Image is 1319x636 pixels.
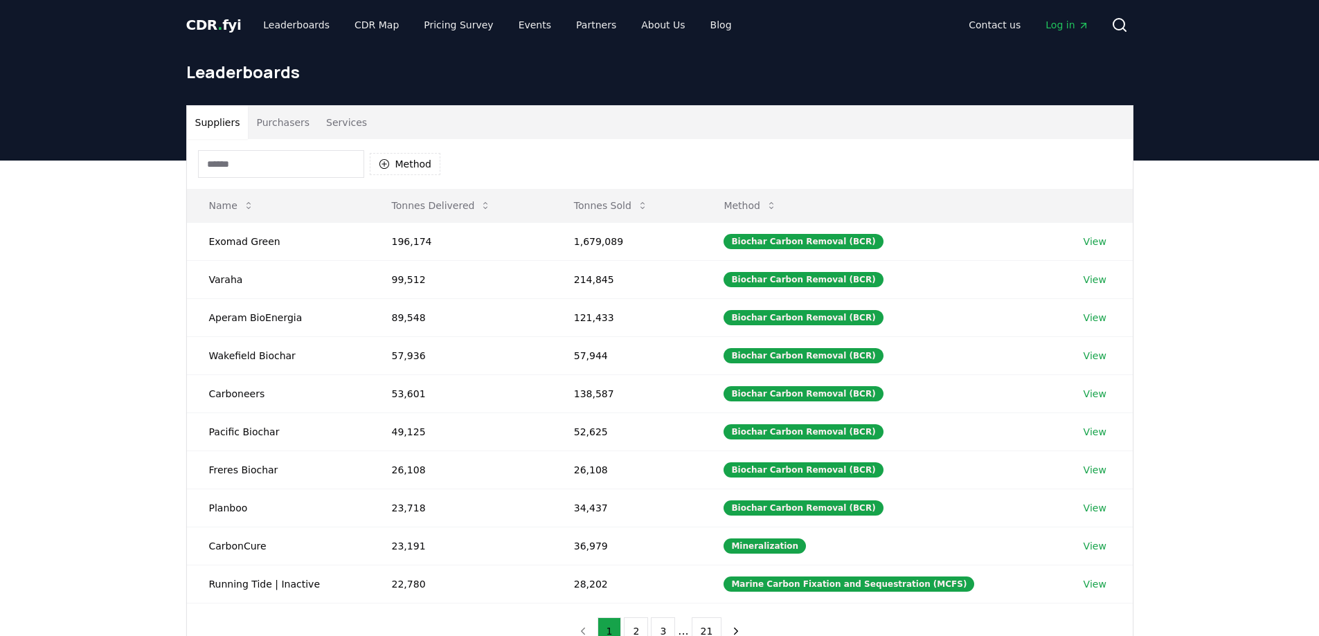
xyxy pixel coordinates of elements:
td: Wakefield Biochar [187,336,370,374]
div: Biochar Carbon Removal (BCR) [724,386,883,401]
td: 57,944 [552,336,702,374]
h1: Leaderboards [186,61,1133,83]
a: View [1084,577,1106,591]
td: 23,191 [370,527,552,565]
a: Events [508,12,562,37]
td: 57,936 [370,336,552,374]
a: View [1084,539,1106,553]
div: Biochar Carbon Removal (BCR) [724,310,883,325]
button: Services [318,106,375,139]
a: Log in [1034,12,1100,37]
td: 22,780 [370,565,552,603]
td: Varaha [187,260,370,298]
button: Method [370,153,441,175]
button: Tonnes Sold [563,192,659,219]
a: Pricing Survey [413,12,504,37]
td: Pacific Biochar [187,412,370,451]
td: Planboo [187,489,370,527]
button: Method [712,192,788,219]
div: Marine Carbon Fixation and Sequestration (MCFS) [724,576,974,592]
td: 99,512 [370,260,552,298]
td: 49,125 [370,412,552,451]
a: View [1084,349,1106,363]
div: Biochar Carbon Removal (BCR) [724,462,883,478]
span: Log in [1046,18,1088,32]
a: About Us [630,12,696,37]
td: Aperam BioEnergia [187,298,370,336]
a: View [1084,235,1106,248]
nav: Main [958,12,1100,37]
a: CDR Map [343,12,410,37]
nav: Main [252,12,742,37]
a: View [1084,463,1106,477]
a: CDR.fyi [186,15,242,35]
a: View [1084,501,1106,515]
a: Blog [699,12,743,37]
a: View [1084,273,1106,287]
td: 52,625 [552,412,702,451]
div: Mineralization [724,538,806,554]
td: 26,108 [552,451,702,489]
td: 138,587 [552,374,702,412]
td: 89,548 [370,298,552,336]
button: Name [198,192,265,219]
td: 214,845 [552,260,702,298]
td: 196,174 [370,222,552,260]
div: Biochar Carbon Removal (BCR) [724,424,883,439]
td: 1,679,089 [552,222,702,260]
td: 34,437 [552,489,702,527]
span: . [217,17,222,33]
a: Partners [565,12,627,37]
a: View [1084,311,1106,325]
div: Biochar Carbon Removal (BCR) [724,348,883,363]
td: Carboneers [187,374,370,412]
div: Biochar Carbon Removal (BCR) [724,500,883,516]
td: CarbonCure [187,527,370,565]
div: Biochar Carbon Removal (BCR) [724,272,883,287]
button: Tonnes Delivered [381,192,503,219]
span: CDR fyi [186,17,242,33]
div: Biochar Carbon Removal (BCR) [724,234,883,249]
td: 53,601 [370,374,552,412]
td: 23,718 [370,489,552,527]
td: 121,433 [552,298,702,336]
button: Suppliers [187,106,249,139]
a: View [1084,425,1106,439]
td: Running Tide | Inactive [187,565,370,603]
button: Purchasers [248,106,318,139]
td: Exomad Green [187,222,370,260]
td: 36,979 [552,527,702,565]
a: Leaderboards [252,12,341,37]
a: View [1084,387,1106,401]
td: Freres Biochar [187,451,370,489]
a: Contact us [958,12,1032,37]
td: 28,202 [552,565,702,603]
td: 26,108 [370,451,552,489]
